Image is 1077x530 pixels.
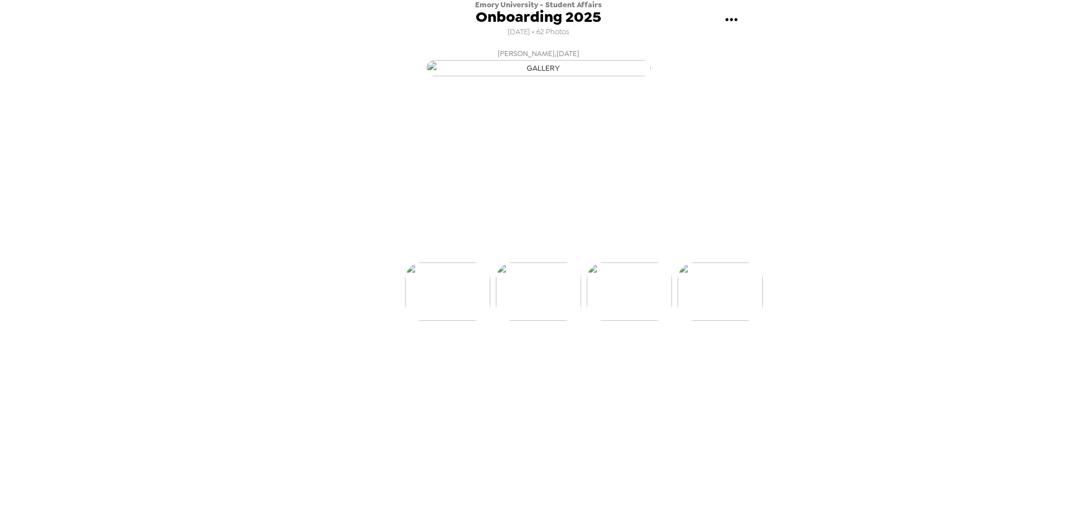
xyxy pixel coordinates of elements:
span: Onboarding 2025 [476,10,601,25]
img: gallery [678,262,763,321]
button: [PERSON_NAME],[DATE] [314,44,763,80]
img: gallery [496,262,581,321]
span: [PERSON_NAME] , [DATE] [498,47,579,60]
img: gallery [587,262,672,321]
button: gallery menu [713,2,749,38]
span: [DATE] • 62 Photos [508,25,569,40]
img: gallery [405,262,490,321]
img: gallery [426,60,651,76]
